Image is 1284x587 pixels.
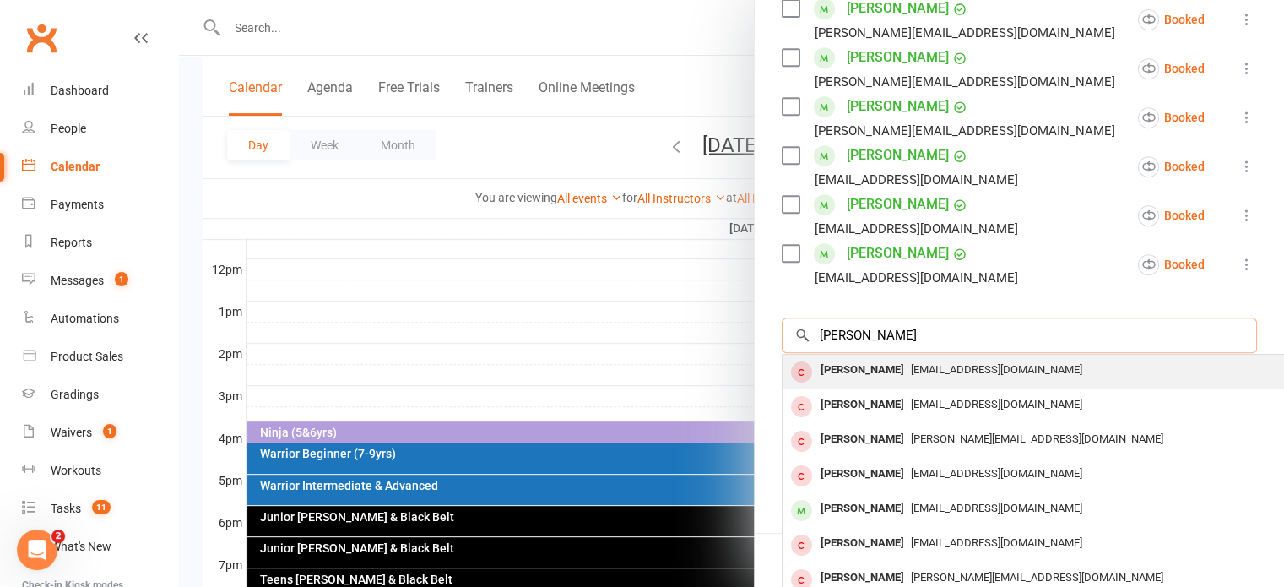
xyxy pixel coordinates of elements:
div: [PERSON_NAME] [814,393,911,417]
a: People [22,110,178,148]
a: Tasks 11 [22,490,178,528]
div: Workouts [51,464,101,477]
div: Reports [51,236,92,249]
span: 1 [115,272,128,286]
div: [PERSON_NAME] [814,358,911,383]
a: Calendar [22,148,178,186]
div: [EMAIL_ADDRESS][DOMAIN_NAME] [815,169,1018,191]
div: Messages [51,274,104,287]
div: [EMAIL_ADDRESS][DOMAIN_NAME] [815,218,1018,240]
div: Tasks [51,502,81,515]
div: [EMAIL_ADDRESS][DOMAIN_NAME] [815,267,1018,289]
span: [EMAIL_ADDRESS][DOMAIN_NAME] [911,502,1082,514]
span: [EMAIL_ADDRESS][DOMAIN_NAME] [911,363,1082,376]
div: member [791,431,812,452]
div: Booked [1138,107,1205,128]
span: [PERSON_NAME][EMAIL_ADDRESS][DOMAIN_NAME] [911,571,1163,584]
a: [PERSON_NAME] [847,240,949,267]
div: What's New [51,540,111,553]
div: member [791,535,812,556]
div: Waivers [51,426,92,439]
div: Booked [1138,9,1205,30]
a: Clubworx [20,17,62,59]
a: Messages 1 [22,262,178,300]
div: Automations [51,312,119,325]
a: Waivers 1 [22,414,178,452]
span: [PERSON_NAME][EMAIL_ADDRESS][DOMAIN_NAME] [911,432,1163,445]
a: [PERSON_NAME] [847,191,949,218]
div: Calendar [51,160,100,173]
span: [EMAIL_ADDRESS][DOMAIN_NAME] [911,398,1082,410]
div: Dashboard [51,84,109,97]
a: Dashboard [22,72,178,110]
a: [PERSON_NAME] [847,44,949,71]
a: Automations [22,300,178,338]
div: Gradings [51,388,99,401]
input: Search to add attendees [782,318,1257,353]
a: Workouts [22,452,178,490]
div: [PERSON_NAME][EMAIL_ADDRESS][DOMAIN_NAME] [815,71,1115,93]
div: Booked [1138,58,1205,79]
span: 2 [51,530,65,543]
a: [PERSON_NAME] [847,93,949,120]
div: member [791,500,812,521]
div: Product Sales [51,350,123,363]
a: What's New [22,528,178,566]
a: Payments [22,186,178,224]
iframe: Intercom live chat [17,530,57,570]
a: Gradings [22,376,178,414]
span: 11 [92,500,111,514]
span: 1 [103,424,116,438]
span: [EMAIL_ADDRESS][DOMAIN_NAME] [911,536,1082,549]
div: Booked [1138,254,1205,275]
div: Payments [51,198,104,211]
div: [PERSON_NAME] [814,531,911,556]
div: Booked [1138,205,1205,226]
a: Product Sales [22,338,178,376]
div: [PERSON_NAME] [814,427,911,452]
span: [EMAIL_ADDRESS][DOMAIN_NAME] [911,467,1082,480]
div: [PERSON_NAME] [814,462,911,486]
a: Reports [22,224,178,262]
div: member [791,396,812,417]
div: Booked [1138,156,1205,177]
div: [PERSON_NAME][EMAIL_ADDRESS][DOMAIN_NAME] [815,22,1115,44]
div: [PERSON_NAME][EMAIL_ADDRESS][DOMAIN_NAME] [815,120,1115,142]
div: member [791,465,812,486]
div: People [51,122,86,135]
div: [PERSON_NAME] [814,497,911,521]
a: [PERSON_NAME] [847,142,949,169]
div: member [791,361,812,383]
